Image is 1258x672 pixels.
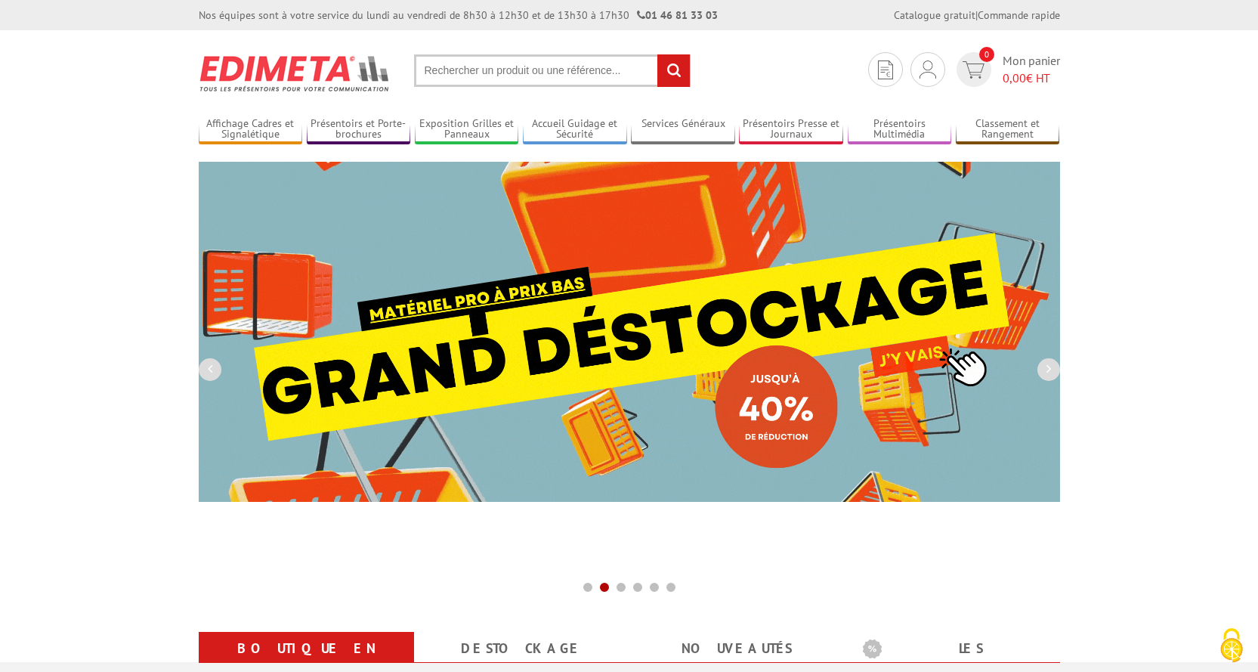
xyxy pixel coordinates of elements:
[878,60,893,79] img: devis rapide
[863,635,1052,665] b: Les promotions
[657,54,690,87] input: rechercher
[631,117,735,142] a: Services Généraux
[199,117,303,142] a: Affichage Cadres et Signalétique
[432,635,611,662] a: Destockage
[978,8,1060,22] a: Commande rapide
[1205,621,1258,672] button: Cookies (fenêtre modale)
[894,8,1060,23] div: |
[523,117,627,142] a: Accueil Guidage et Sécurité
[739,117,843,142] a: Présentoirs Presse et Journaux
[414,54,691,87] input: Rechercher un produit ou une référence...
[848,117,952,142] a: Présentoirs Multimédia
[894,8,975,22] a: Catalogue gratuit
[637,8,718,22] strong: 01 46 81 33 03
[979,47,994,62] span: 0
[648,635,827,662] a: nouveautés
[953,52,1060,87] a: devis rapide 0 Mon panier 0,00€ HT
[1003,52,1060,87] span: Mon panier
[415,117,519,142] a: Exposition Grilles et Panneaux
[199,45,391,101] img: Présentoir, panneau, stand - Edimeta - PLV, affichage, mobilier bureau, entreprise
[307,117,411,142] a: Présentoirs et Porte-brochures
[1003,70,1026,85] span: 0,00
[199,8,718,23] div: Nos équipes sont à votre service du lundi au vendredi de 8h30 à 12h30 et de 13h30 à 17h30
[920,60,936,79] img: devis rapide
[1003,70,1060,87] span: € HT
[956,117,1060,142] a: Classement et Rangement
[963,61,984,79] img: devis rapide
[1213,627,1250,664] img: Cookies (fenêtre modale)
